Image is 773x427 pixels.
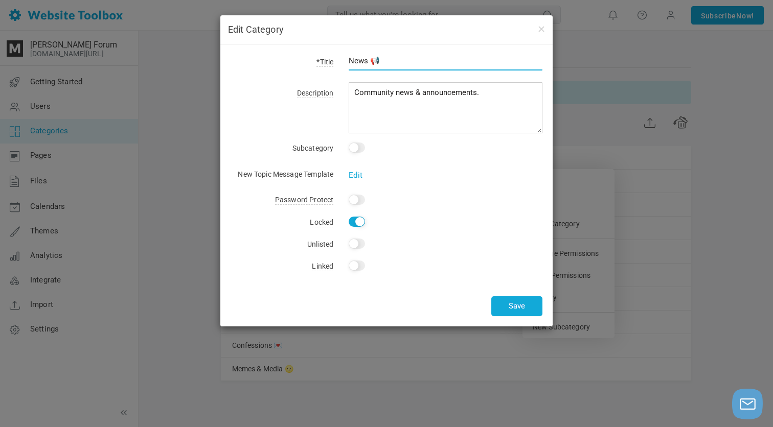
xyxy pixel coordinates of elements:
[310,218,333,227] span: Locked
[349,82,542,133] textarea: Community news & announcements.
[316,58,333,67] span: *Title
[732,389,763,419] button: Launch chat
[275,196,333,205] span: Password Protect
[292,144,334,153] span: Subcategory
[491,296,542,316] button: Save
[228,23,545,36] h4: Edit Category
[349,171,362,180] a: Edit
[297,89,334,98] span: Description
[307,240,333,249] span: Unlisted
[312,262,333,271] span: Linked
[238,170,333,179] span: New Topic Message Template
